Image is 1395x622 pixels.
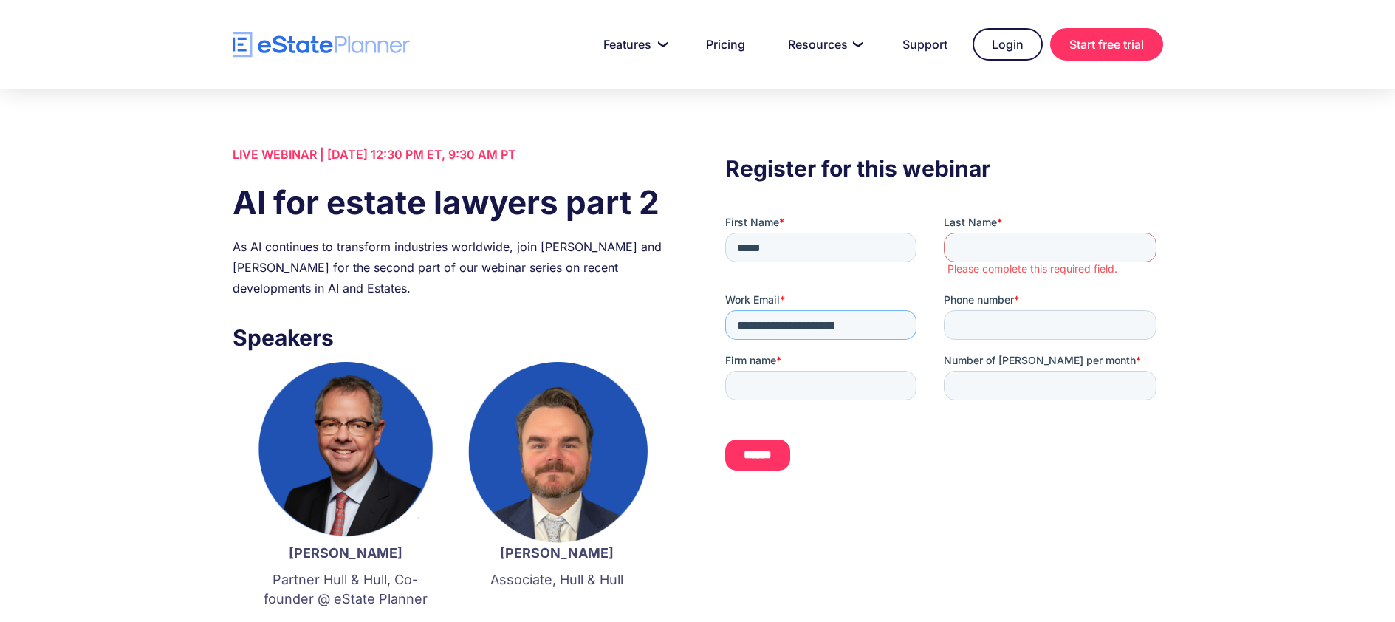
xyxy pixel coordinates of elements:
[688,30,763,59] a: Pricing
[973,28,1043,61] a: Login
[233,180,670,225] h1: AI for estate lawyers part 2
[770,30,877,59] a: Resources
[289,545,402,561] strong: [PERSON_NAME]
[233,236,670,298] div: As AI continues to transform industries worldwide, join [PERSON_NAME] and [PERSON_NAME] for the s...
[466,570,648,589] p: Associate, Hull & Hull
[586,30,681,59] a: Features
[255,570,436,609] p: Partner Hull & Hull, Co-founder @ eState Planner
[725,151,1162,185] h3: Register for this webinar
[233,321,670,355] h3: Speakers
[500,545,614,561] strong: [PERSON_NAME]
[1050,28,1163,61] a: Start free trial
[233,32,410,58] a: home
[885,30,965,59] a: Support
[725,215,1162,483] iframe: Form 0
[233,144,670,165] div: LIVE WEBINAR | [DATE] 12:30 PM ET, 9:30 AM PT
